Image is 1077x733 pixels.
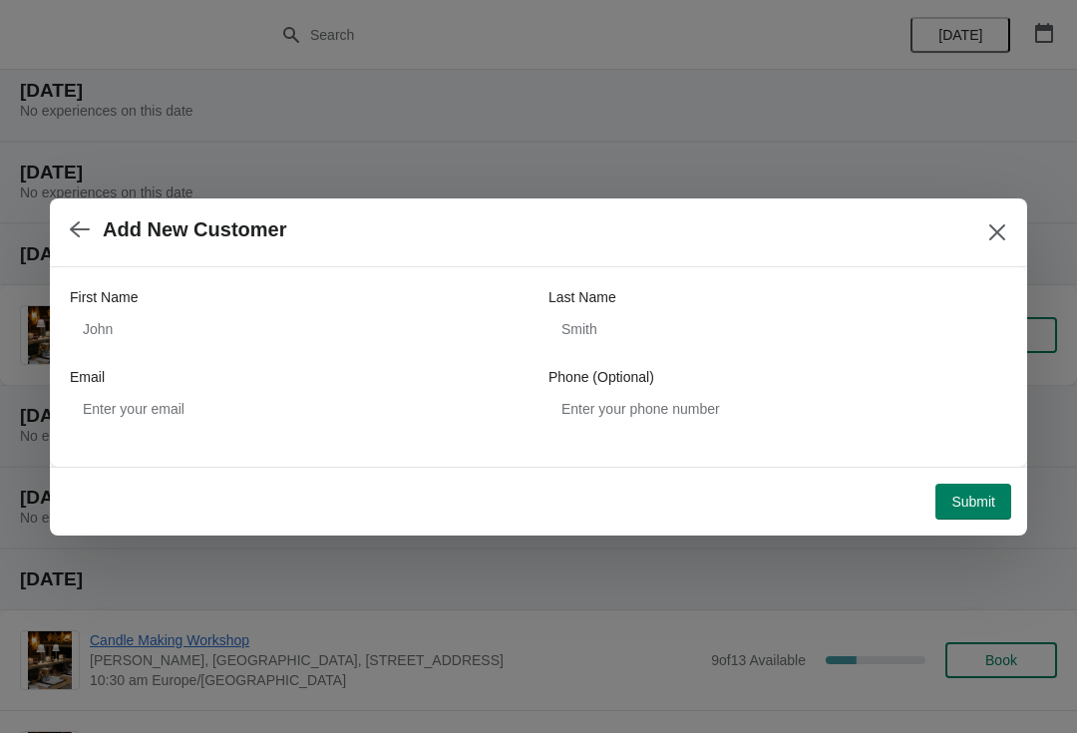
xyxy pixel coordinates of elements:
[548,311,1007,347] input: Smith
[548,391,1007,427] input: Enter your phone number
[979,214,1015,250] button: Close
[548,287,616,307] label: Last Name
[935,484,1011,520] button: Submit
[548,367,654,387] label: Phone (Optional)
[103,218,286,241] h2: Add New Customer
[70,311,529,347] input: John
[70,391,529,427] input: Enter your email
[70,367,105,387] label: Email
[951,494,995,510] span: Submit
[70,287,138,307] label: First Name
